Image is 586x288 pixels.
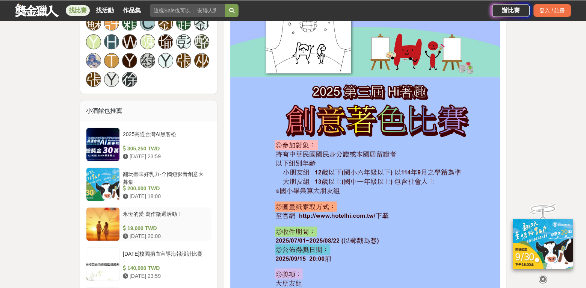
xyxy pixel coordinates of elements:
a: 找比賽 [66,5,90,16]
img: ff197300-f8ee-455f-a0ae-06a3645bc375.jpg [513,219,573,269]
input: 這樣Sale也可以： 安聯人壽創意銷售法募集 [150,4,225,17]
a: 劉 [194,15,209,30]
div: 19,000 TWD [123,224,208,232]
a: 賴 [122,15,137,30]
div: 永恆的愛 寫作徵選活動 ! [123,210,208,224]
a: Y [104,72,119,87]
a: 蘇 [86,15,101,30]
a: H [104,34,119,49]
a: Y [158,53,173,68]
a: 瑜 [158,34,173,49]
a: 永恆的愛 寫作徵選活動 ! 19,000 TWD [DATE] 20:00 [86,207,211,241]
div: [DATE] 23:59 [123,153,208,161]
div: 小酒館也推薦 [80,100,217,121]
a: 彭 [176,34,191,49]
a: 酪 [194,34,209,49]
div: [DATE]校園捐血宣導海報設計比賽 [123,250,208,264]
a: 2025高通台灣AI黑客松 305,250 TWD [DATE] 23:59 [86,127,211,161]
div: [DATE] 23:59 [123,272,208,280]
a: 徐 [122,72,137,87]
a: 陳 [140,34,155,49]
a: 找活動 [93,5,117,16]
img: Avatar [86,53,101,68]
a: 許 [104,15,119,30]
a: 翻玩臺味好乳力-全國短影音創意大募集 200,000 TWD [DATE] 18:00 [86,167,211,201]
div: 305,250 TWD [123,145,208,153]
a: W [122,34,137,49]
a: 張 [176,53,191,68]
a: 趙 [176,15,191,30]
div: 2025高通台灣AI黑客松 [123,130,208,145]
div: 翻玩臺味好乳力-全國短影音創意大募集 [123,170,208,185]
a: 綠 [140,53,155,68]
a: 劉 [158,15,173,30]
a: 巫 [194,53,209,68]
a: Y [122,53,137,68]
a: Y [86,34,101,49]
div: [DATE] 20:00 [123,232,208,240]
a: C [140,15,155,30]
a: T [104,53,119,68]
a: 張 [86,72,101,87]
div: 140,000 TWD [123,264,208,272]
div: 登入 / 註冊 [533,4,571,17]
a: [DATE]校園捐血宣導海報設計比賽 140,000 TWD [DATE] 23:59 [86,247,211,281]
div: 200,000 TWD [123,185,208,193]
div: [DATE] 18:00 [123,193,208,200]
a: 辦比賽 [492,4,530,17]
a: 作品集 [120,5,144,16]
